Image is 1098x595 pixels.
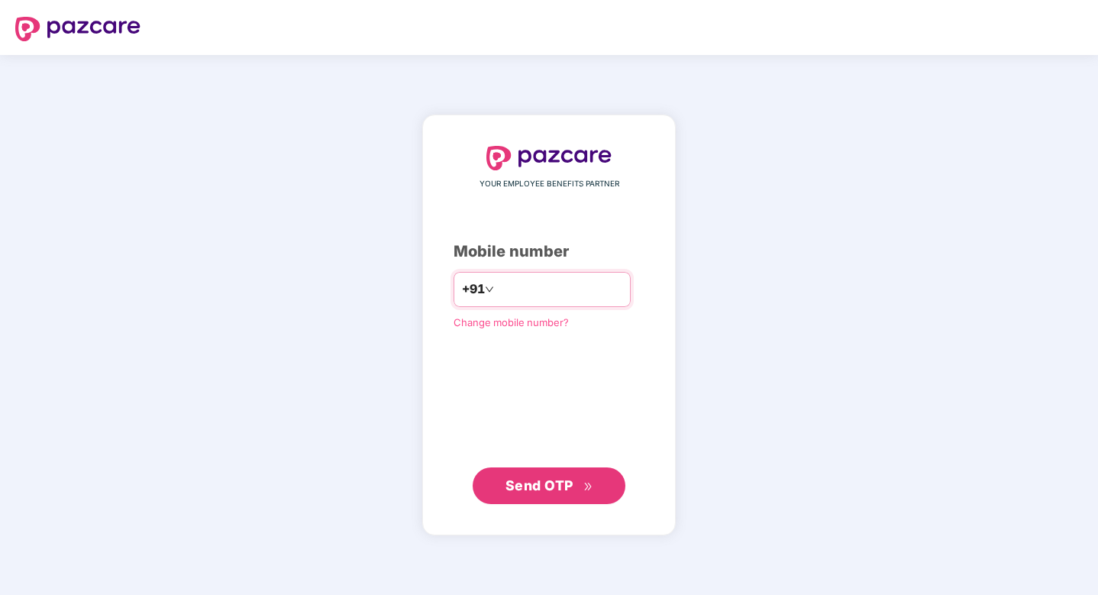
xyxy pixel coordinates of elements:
[480,178,619,190] span: YOUR EMPLOYEE BENEFITS PARTNER
[454,240,644,264] div: Mobile number
[15,17,140,41] img: logo
[454,316,569,328] a: Change mobile number?
[486,146,612,170] img: logo
[485,285,494,294] span: down
[462,280,485,299] span: +91
[505,477,573,493] span: Send OTP
[473,467,625,504] button: Send OTPdouble-right
[583,482,593,492] span: double-right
